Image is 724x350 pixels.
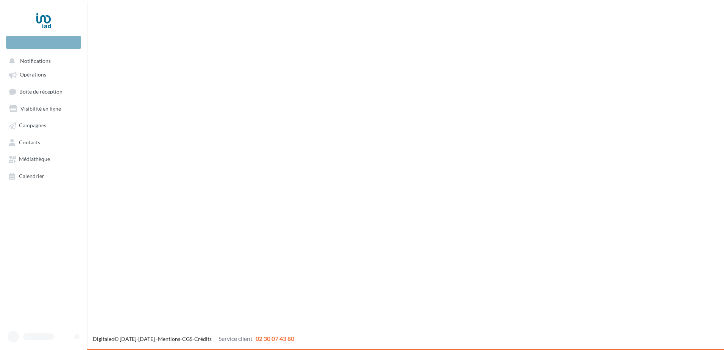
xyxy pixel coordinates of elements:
[5,118,83,132] a: Campagnes
[19,139,40,145] span: Contacts
[5,169,83,183] a: Calendrier
[182,336,192,342] a: CGS
[20,105,61,112] span: Visibilité en ligne
[93,336,114,342] a: Digitaleo
[93,336,294,342] span: © [DATE]-[DATE] - - -
[20,72,46,78] span: Opérations
[19,156,50,162] span: Médiathèque
[158,336,180,342] a: Mentions
[19,88,62,95] span: Boîte de réception
[6,36,81,49] div: Nouvelle campagne
[5,152,83,166] a: Médiathèque
[20,58,51,64] span: Notifications
[19,173,44,179] span: Calendrier
[5,84,83,98] a: Boîte de réception
[218,335,253,342] span: Service client
[5,67,83,81] a: Opérations
[19,122,46,129] span: Campagnes
[5,102,83,115] a: Visibilité en ligne
[256,335,294,342] span: 02 30 07 43 80
[194,336,212,342] a: Crédits
[5,135,83,149] a: Contacts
